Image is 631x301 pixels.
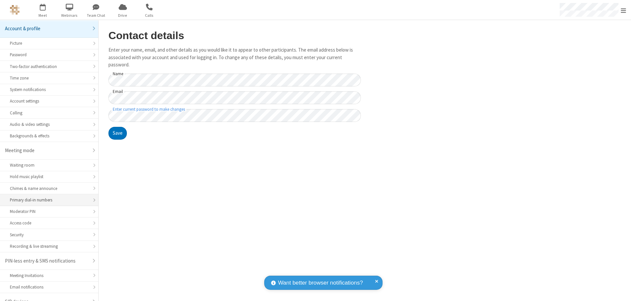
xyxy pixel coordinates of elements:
[10,284,88,290] div: Email notifications
[108,109,361,122] input: Enter current password to make changes
[10,162,88,168] div: Waiting room
[10,185,88,192] div: Chimes & name announce
[108,127,127,140] button: Save
[108,46,361,69] p: Enter your name, email, and other details as you would like it to appear to other participants. T...
[615,284,626,296] iframe: Chat
[10,63,88,70] div: Two-factor authentication
[108,74,361,86] input: Name
[10,220,88,226] div: Access code
[278,279,363,287] span: Want better browser notifications?
[10,75,88,81] div: Time zone
[57,12,82,18] span: Webinars
[10,208,88,215] div: Moderator PIN
[10,110,88,116] div: Calling
[10,243,88,249] div: Recording & live streaming
[10,52,88,58] div: Password
[10,174,88,180] div: Hold music playlist
[10,197,88,203] div: Primary dial-in numbers
[10,86,88,93] div: System notifications
[10,232,88,238] div: Security
[10,121,88,127] div: Audio & video settings
[110,12,135,18] span: Drive
[10,5,20,15] img: QA Selenium DO NOT DELETE OR CHANGE
[137,12,162,18] span: Calls
[108,91,361,104] input: Email
[5,25,88,33] div: Account & profile
[108,30,361,41] h2: Contact details
[5,147,88,154] div: Meeting mode
[84,12,108,18] span: Team Chat
[10,98,88,104] div: Account settings
[31,12,55,18] span: Meet
[10,133,88,139] div: Backgrounds & effects
[10,272,88,279] div: Meeting Invitations
[10,40,88,46] div: Picture
[5,257,88,265] div: PIN-less entry & SMS notifications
